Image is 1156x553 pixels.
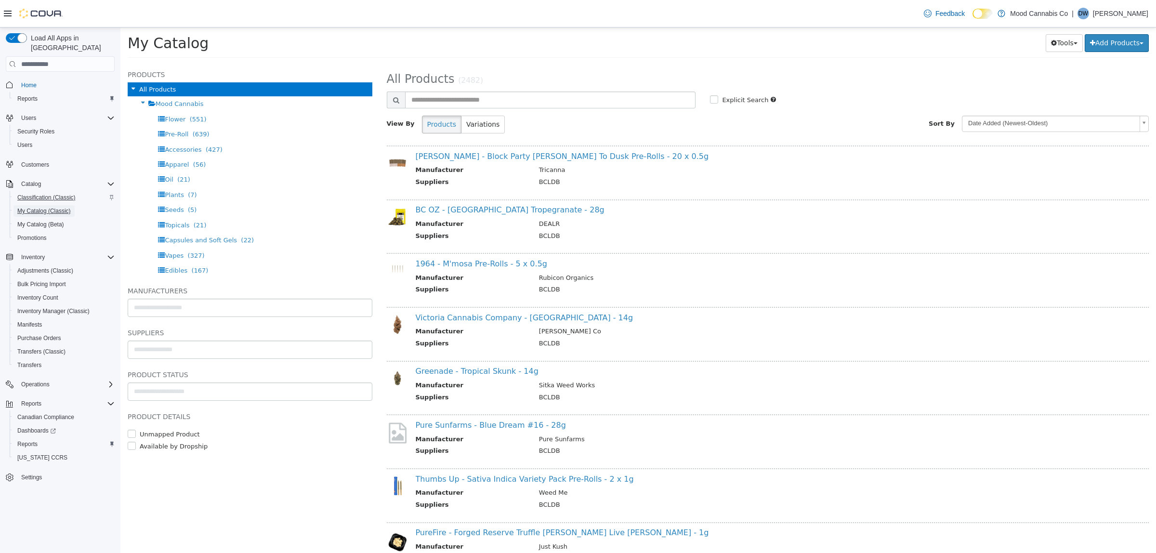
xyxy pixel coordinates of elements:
[10,125,118,138] button: Security Roles
[13,278,70,290] a: Bulk Pricing Import
[17,158,115,171] span: Customers
[13,205,115,217] span: My Catalog (Classic)
[19,9,63,18] img: Cova
[7,41,252,53] h5: Products
[13,425,115,436] span: Dashboards
[266,92,294,100] span: View By
[44,88,65,95] span: Flower
[920,4,969,23] a: Feedback
[17,207,71,215] span: My Catalog (Classic)
[13,332,65,344] a: Purchase Orders
[7,342,252,353] h5: Product Status
[295,365,411,377] th: Suppliers
[13,438,115,450] span: Reports
[10,191,118,204] button: Classification (Classic)
[21,180,41,188] span: Catalog
[13,93,115,105] span: Reports
[411,419,993,431] td: BCLDB
[972,9,993,19] input: Dark Mode
[2,397,118,410] button: Reports
[295,124,589,133] a: [PERSON_NAME] - Block Party [PERSON_NAME] To Dusk Pre-Rolls - 20 x 0.5g
[17,221,64,228] span: My Catalog (Beta)
[13,192,79,203] a: Classification (Classic)
[295,192,411,204] th: Manufacturer
[67,224,84,232] span: (327)
[13,305,115,317] span: Inventory Manager (Classic)
[1072,8,1074,19] p: |
[1078,8,1088,19] span: DW
[841,88,1028,105] a: Date Added (Newest-Oldest)
[13,359,45,371] a: Transfers
[21,474,42,481] span: Settings
[27,33,115,53] span: Load All Apps in [GEOGRAPHIC_DATA]
[17,267,73,275] span: Adjustments (Classic)
[17,472,46,483] a: Settings
[295,447,513,456] a: Thumbs Up - Sativa Indica Variety Pack Pre-Rolls - 2 x 1g
[925,7,962,25] button: Tools
[295,407,411,419] th: Manufacturer
[17,379,53,390] button: Operations
[13,319,115,330] span: Manifests
[17,178,45,190] button: Catalog
[411,204,993,216] td: BCLDB
[10,304,118,318] button: Inventory Manager (Classic)
[295,257,411,269] th: Suppliers
[13,278,115,290] span: Bulk Pricing Import
[13,126,58,137] a: Security Roles
[10,345,118,358] button: Transfers (Classic)
[17,471,115,483] span: Settings
[13,346,115,357] span: Transfers (Classic)
[44,194,69,201] span: Topicals
[599,68,648,78] label: Explicit Search
[21,114,36,122] span: Users
[13,425,60,436] a: Dashboards
[411,473,993,485] td: BCLDB
[13,205,75,217] a: My Catalog (Classic)
[10,437,118,451] button: Reports
[13,139,36,151] a: Users
[44,133,68,141] span: Apparel
[17,307,90,315] span: Inventory Manager (Classic)
[120,209,133,216] span: (22)
[17,112,115,124] span: Users
[411,365,993,377] td: BCLDB
[10,291,118,304] button: Inventory Count
[17,95,38,103] span: Reports
[13,319,46,330] a: Manifests
[295,286,513,295] a: Victoria Cannabis Company - [GEOGRAPHIC_DATA] - 14g
[10,451,118,464] button: [US_STATE] CCRS
[21,81,37,89] span: Home
[13,452,115,463] span: Washington CCRS
[295,150,411,162] th: Suppliers
[808,92,834,100] span: Sort By
[17,194,76,201] span: Classification (Classic)
[21,381,50,388] span: Operations
[21,253,45,261] span: Inventory
[2,158,118,171] button: Customers
[1093,8,1148,19] p: [PERSON_NAME]
[10,318,118,331] button: Manifests
[17,398,45,409] button: Reports
[17,427,56,434] span: Dashboards
[10,138,118,152] button: Users
[17,112,40,124] button: Users
[2,111,118,125] button: Users
[72,103,89,110] span: (639)
[17,402,79,412] label: Unmapped Product
[266,179,288,200] img: 150
[57,148,70,156] span: (21)
[13,126,115,137] span: Security Roles
[17,348,66,355] span: Transfers (Classic)
[73,133,86,141] span: (56)
[13,265,115,276] span: Adjustments (Classic)
[7,383,252,395] h5: Product Details
[13,232,115,244] span: Promotions
[2,177,118,191] button: Catalog
[17,141,32,149] span: Users
[295,419,411,431] th: Suppliers
[13,346,69,357] a: Transfers (Classic)
[341,88,384,106] button: Variations
[44,179,63,186] span: Seeds
[295,353,411,365] th: Manufacturer
[13,452,71,463] a: [US_STATE] CCRS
